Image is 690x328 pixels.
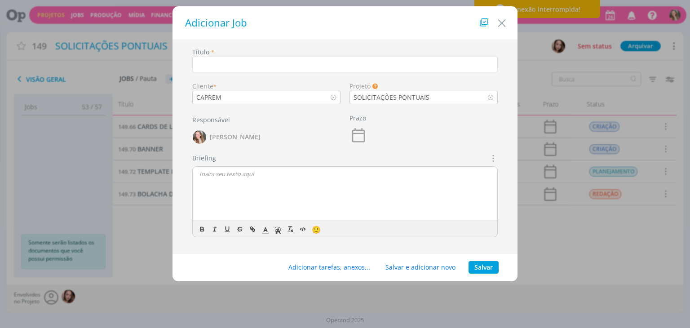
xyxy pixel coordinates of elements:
div: SOLICITAÇÕES PONTUAIS [350,93,431,102]
div: CAPREM [193,93,223,102]
h1: Adicionar Job [181,15,509,31]
span: [PERSON_NAME] [210,134,261,140]
button: Salvar [469,261,499,274]
div: Projeto [349,81,498,91]
span: Cor do Texto [259,224,272,235]
label: Briefing [192,153,216,163]
button: Adicionar tarefas, anexos... [283,261,376,274]
div: CAPREM [196,93,223,102]
div: SOLICITAÇÕES PONTUAIS [354,93,431,102]
button: 🙂 [310,224,322,235]
span: 🙂 [312,225,321,235]
img: G [193,130,206,144]
button: Salvar e adicionar novo [380,261,461,274]
label: Responsável [192,115,230,124]
button: G[PERSON_NAME] [192,128,261,146]
button: Close [495,12,509,30]
div: dialog [172,6,517,281]
div: Cliente [192,81,341,91]
label: Título [192,47,209,57]
label: Prazo [349,113,366,123]
span: Cor de Fundo [272,224,284,235]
